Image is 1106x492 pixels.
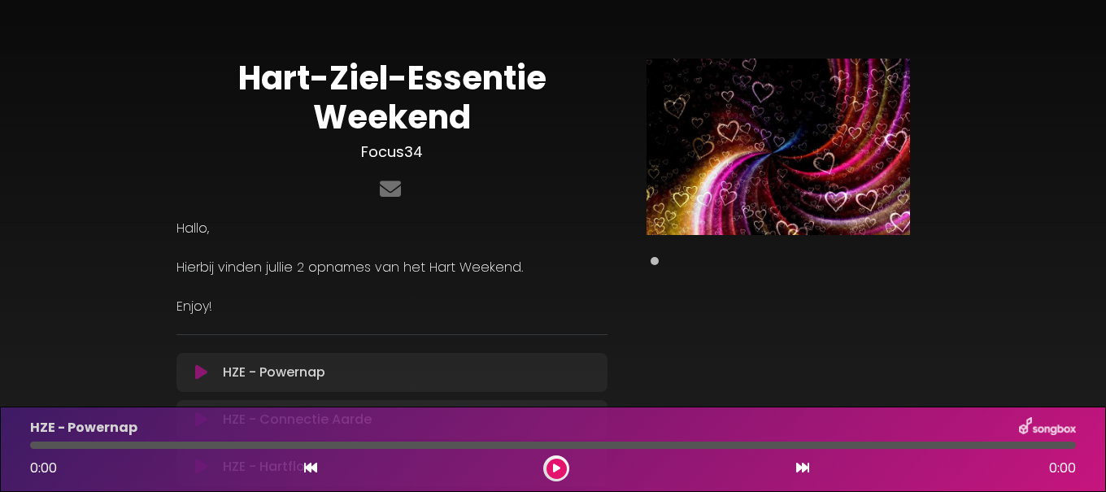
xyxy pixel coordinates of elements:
p: Hallo, [176,219,607,238]
p: HZE - Powernap [30,418,137,438]
p: Hierbij vinden jullie 2 opnames van het Hart Weekend. [176,258,607,277]
p: Enjoy! [176,297,607,316]
p: HZE - Powernap [223,363,325,382]
span: 0:00 [1049,459,1076,478]
span: 0:00 [30,459,57,477]
img: Main Media [647,59,910,235]
h1: Hart-Ziel-Essentie Weekend [176,59,607,137]
img: songbox-logo-white.png [1019,417,1076,438]
h3: Focus34 [176,143,607,161]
